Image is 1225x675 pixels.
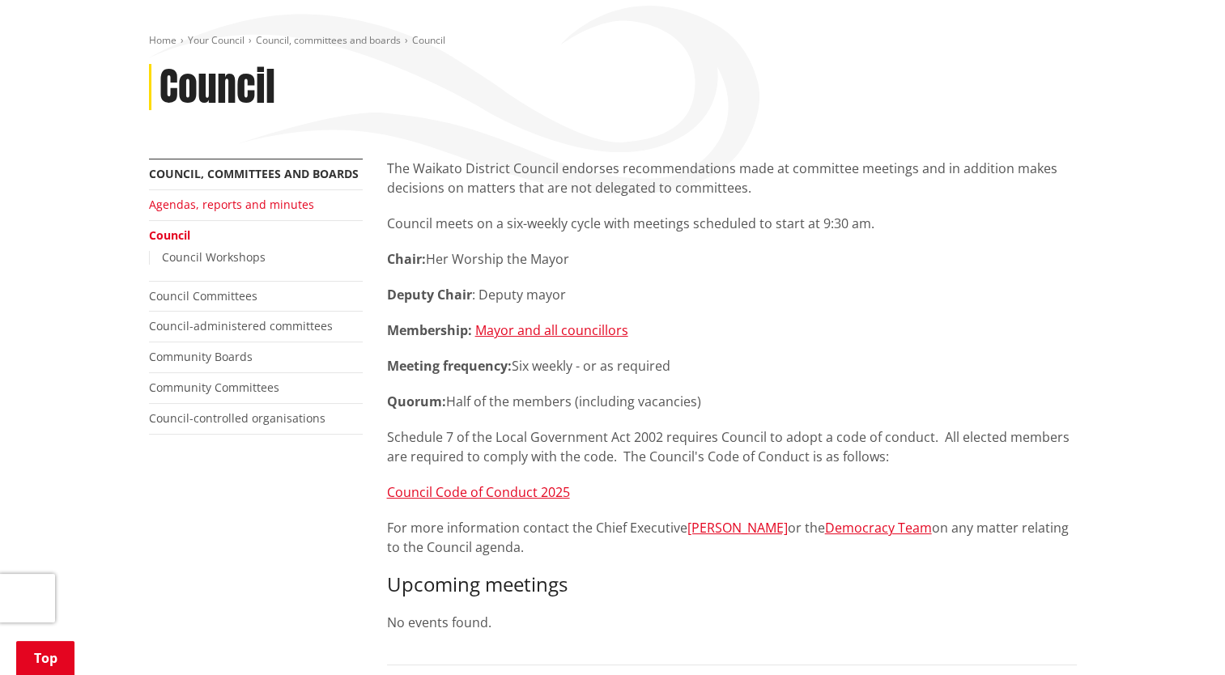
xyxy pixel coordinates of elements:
[387,427,1077,466] p: Schedule 7 of the Local Government Act 2002 requires Council to adopt a code of conduct. All elec...
[475,321,628,339] a: Mayor and all councillors
[149,380,279,395] a: Community Committees
[387,214,1077,233] p: Council meets on a six-weekly cycle with meetings scheduled to start at 9:30 am.
[387,285,1077,304] p: : Deputy mayor
[387,483,570,501] a: Council Code of Conduct 2025
[149,33,177,47] a: Home
[387,393,446,410] strong: Quorum:
[149,166,359,181] a: Council, committees and boards
[387,321,472,339] strong: Membership:
[387,249,1077,269] p: Her Worship the Mayor
[188,33,245,47] a: Your Council
[387,518,1077,557] p: For more information contact the Chief Executive or the on any matter relating to the Council age...
[162,249,266,265] a: Council Workshops
[1151,607,1209,665] iframe: Messenger Launcher
[149,34,1077,48] nav: breadcrumb
[149,349,253,364] a: Community Boards
[825,519,932,537] a: Democracy Team
[387,356,1077,376] p: Six weekly - or as required
[387,573,1077,596] h3: Upcoming meetings
[160,64,275,111] h1: Council
[149,197,314,212] a: Agendas, reports and minutes
[387,392,1077,411] p: Half of the members (including vacancies)
[149,288,257,304] a: Council Committees
[387,357,512,375] strong: Meeting frequency:
[412,33,445,47] span: Council
[387,250,426,268] strong: Chair:
[256,33,401,47] a: Council, committees and boards
[149,318,333,333] a: Council-administered committees
[16,641,74,675] a: Top
[687,519,788,537] a: [PERSON_NAME]
[149,227,190,243] a: Council
[387,286,472,304] strong: Deputy Chair
[387,613,1077,632] p: No events found.
[387,159,1077,197] p: The Waikato District Council endorses recommendations made at committee meetings and in addition ...
[149,410,325,426] a: Council-controlled organisations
